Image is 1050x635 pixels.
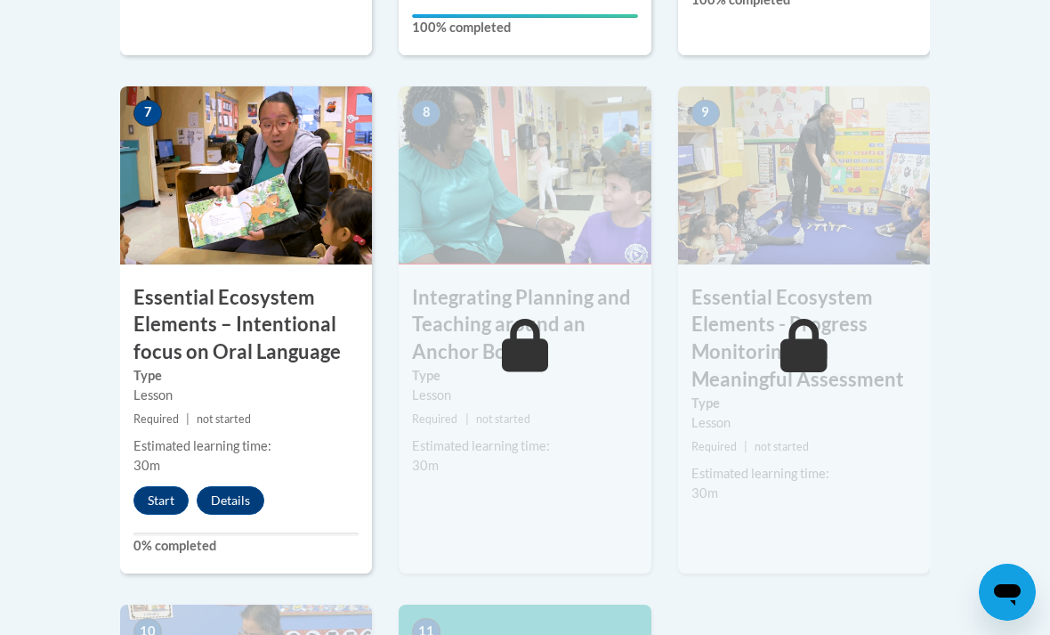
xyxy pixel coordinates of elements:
[476,412,530,426] span: not started
[133,412,179,426] span: Required
[133,386,359,405] div: Lesson
[120,86,372,265] img: Course Image
[979,564,1036,621] iframe: Button to launch messaging window
[186,412,190,426] span: |
[197,486,264,515] button: Details
[133,366,359,386] label: Type
[691,413,917,433] div: Lesson
[691,100,720,126] span: 9
[412,14,637,18] div: Your progress
[691,440,737,453] span: Required
[412,412,457,426] span: Required
[691,394,917,413] label: Type
[465,412,469,426] span: |
[133,536,359,556] label: 0% completed
[120,284,372,366] h3: Essential Ecosystem Elements – Intentional focus on Oral Language
[399,284,650,366] h3: Integrating Planning and Teaching around an Anchor Book
[412,100,440,126] span: 8
[133,486,189,515] button: Start
[744,440,747,453] span: |
[691,464,917,484] div: Estimated learning time:
[678,86,930,265] img: Course Image
[197,412,251,426] span: not started
[412,436,637,456] div: Estimated learning time:
[755,440,809,453] span: not started
[412,366,637,386] label: Type
[412,18,637,37] label: 100% completed
[412,386,637,405] div: Lesson
[691,485,718,501] span: 30m
[399,86,650,265] img: Course Image
[133,100,162,126] span: 7
[678,284,930,394] h3: Essential Ecosystem Elements - Progress Monitoring and Meaningful Assessment
[412,458,439,473] span: 30m
[133,458,160,473] span: 30m
[133,436,359,456] div: Estimated learning time:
